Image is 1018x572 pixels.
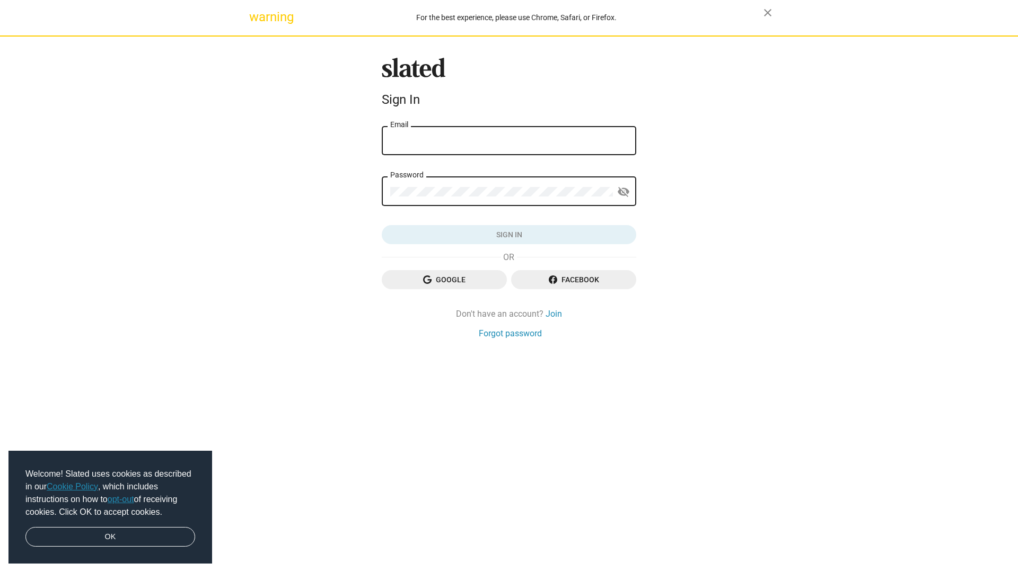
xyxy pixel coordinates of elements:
button: Show password [613,182,634,203]
a: Forgot password [479,328,542,339]
mat-icon: close [761,6,774,19]
a: Join [546,308,562,319]
span: Welcome! Slated uses cookies as described in our , which includes instructions on how to of recei... [25,468,195,519]
span: Google [390,270,498,289]
button: Google [382,270,507,289]
button: Facebook [511,270,636,289]
div: cookieconsent [8,451,212,564]
div: Sign In [382,92,636,107]
a: opt-out [108,495,134,504]
span: Facebook [520,270,628,289]
mat-icon: warning [249,11,262,23]
div: For the best experience, please use Chrome, Safari, or Firefox. [269,11,763,25]
mat-icon: visibility_off [617,184,630,200]
div: Don't have an account? [382,308,636,319]
a: dismiss cookie message [25,527,195,547]
sl-branding: Sign In [382,58,636,112]
a: Cookie Policy [47,482,98,491]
